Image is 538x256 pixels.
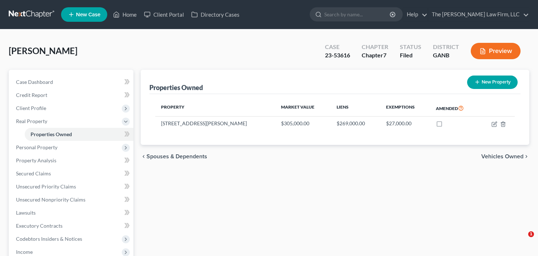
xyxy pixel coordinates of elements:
[141,154,146,159] i: chevron_left
[467,76,518,89] button: New Property
[146,154,207,159] span: Spouses & Dependents
[403,8,427,21] a: Help
[428,8,529,21] a: The [PERSON_NAME] Law Firm, LLC
[400,51,421,60] div: Filed
[149,83,203,92] div: Properties Owned
[10,76,133,89] a: Case Dashboard
[275,117,331,130] td: $305,000.00
[9,45,77,56] span: [PERSON_NAME]
[140,8,188,21] a: Client Portal
[433,43,459,51] div: District
[16,144,57,150] span: Personal Property
[471,43,521,59] button: Preview
[481,154,529,159] button: Vehicles Owned chevron_right
[109,8,140,21] a: Home
[481,154,523,159] span: Vehicles Owned
[16,249,33,255] span: Income
[10,206,133,219] a: Lawsuits
[16,183,76,190] span: Unsecured Priority Claims
[76,12,100,17] span: New Case
[16,170,51,176] span: Secured Claims
[25,128,133,141] a: Properties Owned
[325,51,350,60] div: 23-53616
[430,100,479,117] th: Amended
[528,231,534,237] span: 1
[16,236,82,242] span: Codebtors Insiders & Notices
[16,79,53,85] span: Case Dashboard
[362,43,388,51] div: Chapter
[513,231,531,249] iframe: Intercom live chat
[383,52,386,58] span: 7
[16,223,63,229] span: Executory Contracts
[10,89,133,102] a: Credit Report
[16,210,36,216] span: Lawsuits
[523,154,529,159] i: chevron_right
[10,193,133,206] a: Unsecured Nonpriority Claims
[141,154,207,159] button: chevron_left Spouses & Dependents
[433,51,459,60] div: GANB
[275,100,331,117] th: Market Value
[400,43,421,51] div: Status
[31,131,72,137] span: Properties Owned
[10,167,133,180] a: Secured Claims
[155,100,275,117] th: Property
[10,154,133,167] a: Property Analysis
[380,100,430,117] th: Exemptions
[16,196,85,203] span: Unsecured Nonpriority Claims
[188,8,243,21] a: Directory Cases
[16,105,46,111] span: Client Profile
[331,117,380,130] td: $269,000.00
[10,180,133,193] a: Unsecured Priority Claims
[155,117,275,130] td: [STREET_ADDRESS][PERSON_NAME]
[16,118,47,124] span: Real Property
[380,117,430,130] td: $27,000.00
[16,157,56,163] span: Property Analysis
[324,8,391,21] input: Search by name...
[325,43,350,51] div: Case
[10,219,133,232] a: Executory Contracts
[331,100,380,117] th: Liens
[16,92,47,98] span: Credit Report
[362,51,388,60] div: Chapter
